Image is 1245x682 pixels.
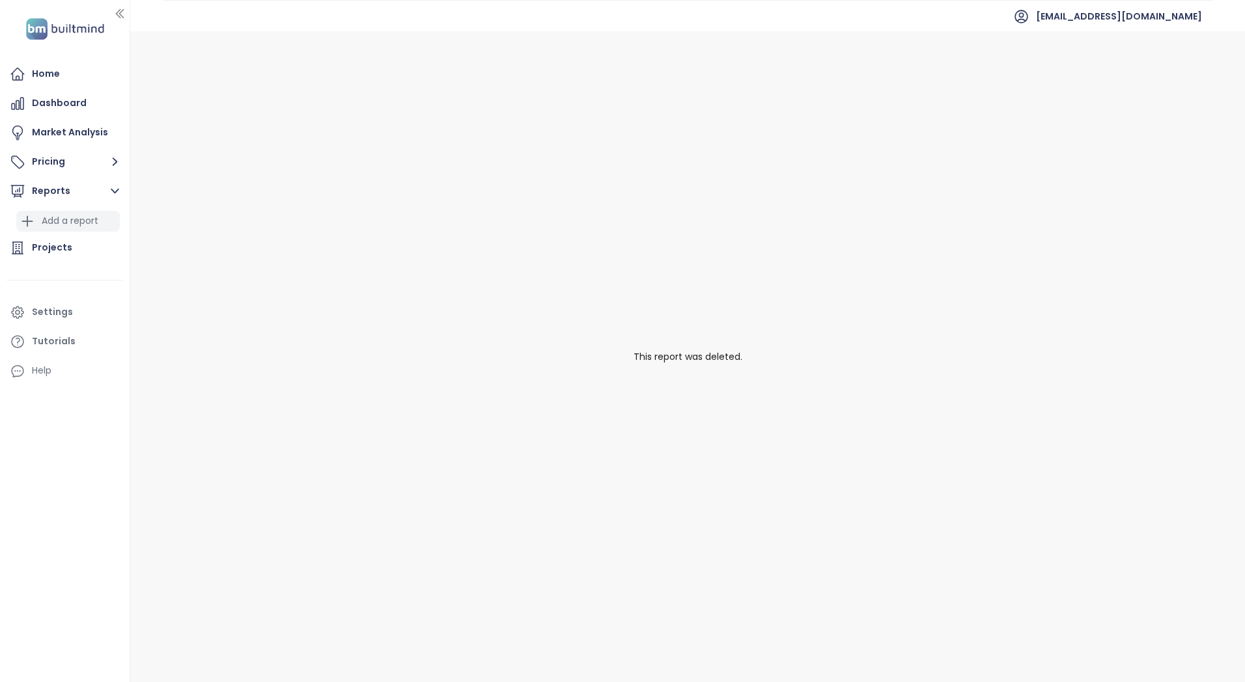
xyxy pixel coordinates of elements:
[32,362,51,379] div: Help
[32,124,108,141] div: Market Analysis
[130,31,1245,682] div: This report was deleted.
[7,329,123,355] a: Tutorials
[7,299,123,325] a: Settings
[7,149,123,175] button: Pricing
[7,178,123,204] button: Reports
[7,358,123,384] div: Help
[32,333,76,349] div: Tutorials
[22,16,108,42] img: logo
[7,61,123,87] a: Home
[7,90,123,116] a: Dashboard
[1036,1,1202,32] span: [EMAIL_ADDRESS][DOMAIN_NAME]
[32,239,72,256] div: Projects
[7,235,123,261] a: Projects
[32,66,60,82] div: Home
[42,213,98,229] div: Add a report
[32,95,87,111] div: Dashboard
[32,304,73,320] div: Settings
[16,211,120,232] div: Add a report
[7,120,123,146] a: Market Analysis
